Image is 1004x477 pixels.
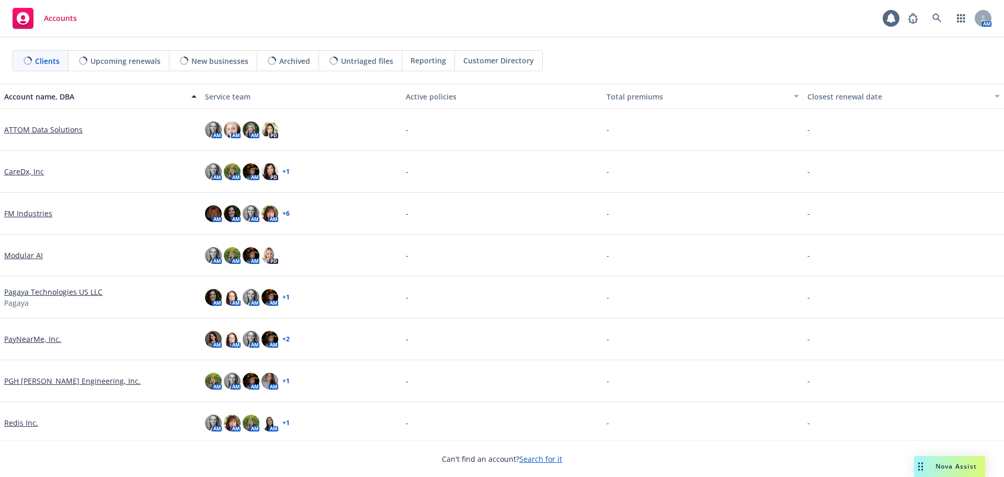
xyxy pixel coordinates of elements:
[205,247,222,264] img: photo
[205,373,222,390] img: photo
[282,420,290,426] a: + 1
[205,91,397,102] div: Service team
[205,205,222,222] img: photo
[607,250,609,261] span: -
[951,8,972,29] a: Switch app
[191,56,248,66] span: New businesses
[607,417,609,428] span: -
[935,462,977,471] span: Nova Assist
[261,415,278,431] img: photo
[406,124,408,135] span: -
[4,375,141,386] a: PGH [PERSON_NAME] Engineering, Inc.
[282,169,290,175] a: + 1
[807,334,810,345] span: -
[282,378,290,384] a: + 1
[803,84,1004,109] button: Closest renewal date
[807,375,810,386] span: -
[261,121,278,138] img: photo
[4,286,102,297] a: Pagaya Technologies US LLC
[406,91,598,102] div: Active policies
[4,417,38,428] a: Redis Inc.
[224,373,241,390] img: photo
[927,8,948,29] a: Search
[406,417,408,428] span: -
[205,331,222,348] img: photo
[406,208,408,219] span: -
[4,250,43,261] a: Modular AI
[4,334,61,345] a: PayNearMe, Inc.
[602,84,803,109] button: Total premiums
[243,331,259,348] img: photo
[282,336,290,342] a: + 2
[205,289,222,306] img: photo
[807,166,810,177] span: -
[90,56,161,66] span: Upcoming renewals
[243,205,259,222] img: photo
[4,91,185,102] div: Account name, DBA
[4,166,44,177] a: CareDx, Inc
[243,163,259,180] img: photo
[205,163,222,180] img: photo
[261,373,278,390] img: photo
[205,415,222,431] img: photo
[243,373,259,390] img: photo
[410,55,446,66] span: Reporting
[807,250,810,261] span: -
[224,121,241,138] img: photo
[224,247,241,264] img: photo
[807,124,810,135] span: -
[4,297,29,308] span: Pagaya
[205,121,222,138] img: photo
[519,454,562,464] a: Search for it
[282,210,290,217] a: + 6
[406,292,408,303] span: -
[607,334,609,345] span: -
[243,289,259,306] img: photo
[406,166,408,177] span: -
[4,124,83,135] a: ATTOM Data Solutions
[4,208,52,219] a: FM Industries
[807,91,988,102] div: Closest renewal date
[261,289,278,306] img: photo
[44,14,77,23] span: Accounts
[224,331,241,348] img: photo
[224,415,241,431] img: photo
[607,292,609,303] span: -
[282,294,290,301] a: + 1
[224,205,241,222] img: photo
[224,163,241,180] img: photo
[442,453,562,464] span: Can't find an account?
[607,124,609,135] span: -
[261,205,278,222] img: photo
[402,84,602,109] button: Active policies
[807,417,810,428] span: -
[903,8,923,29] a: Report a Bug
[243,121,259,138] img: photo
[406,334,408,345] span: -
[607,208,609,219] span: -
[463,55,534,66] span: Customer Directory
[201,84,402,109] button: Service team
[8,4,81,33] a: Accounts
[914,456,985,477] button: Nova Assist
[807,208,810,219] span: -
[607,166,609,177] span: -
[243,247,259,264] img: photo
[243,415,259,431] img: photo
[607,91,788,102] div: Total premiums
[406,375,408,386] span: -
[406,250,408,261] span: -
[807,292,810,303] span: -
[35,56,60,66] span: Clients
[224,289,241,306] img: photo
[341,56,393,66] span: Untriaged files
[279,56,310,66] span: Archived
[261,163,278,180] img: photo
[914,456,927,477] div: Drag to move
[261,331,278,348] img: photo
[261,247,278,264] img: photo
[607,375,609,386] span: -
